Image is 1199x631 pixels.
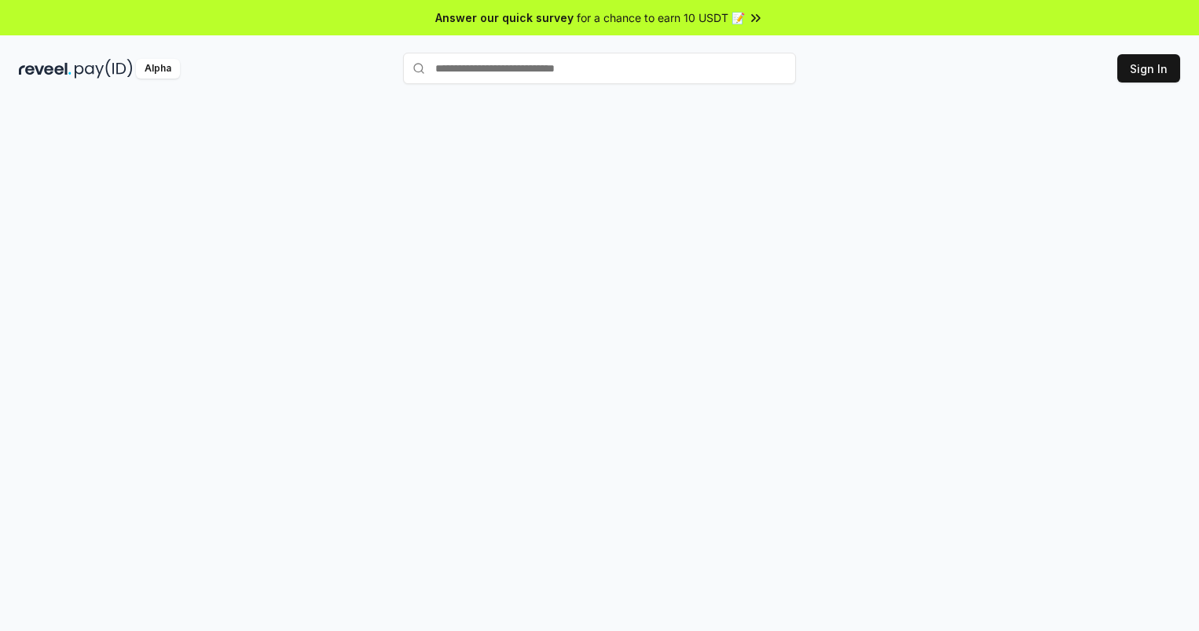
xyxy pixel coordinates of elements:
img: reveel_dark [19,59,71,79]
button: Sign In [1117,54,1180,83]
span: for a chance to earn 10 USDT 📝 [577,9,745,26]
div: Alpha [136,59,180,79]
img: pay_id [75,59,133,79]
span: Answer our quick survey [435,9,574,26]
